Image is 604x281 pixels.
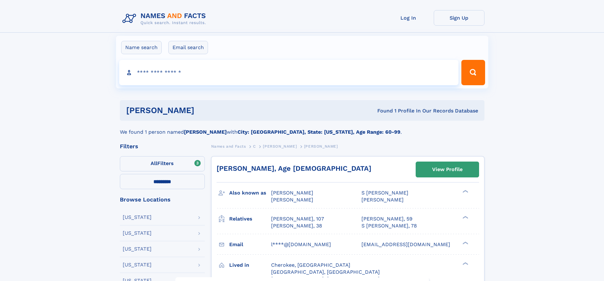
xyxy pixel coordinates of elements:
[217,164,371,172] a: [PERSON_NAME], Age [DEMOGRAPHIC_DATA]
[151,160,157,166] span: All
[237,129,400,135] b: City: [GEOGRAPHIC_DATA], State: [US_STATE], Age Range: 60-99
[168,41,208,54] label: Email search
[229,214,271,224] h3: Relatives
[434,10,484,26] a: Sign Up
[271,262,350,268] span: Cherokee, [GEOGRAPHIC_DATA]
[286,107,478,114] div: Found 1 Profile In Our Records Database
[229,260,271,271] h3: Lived in
[461,241,469,245] div: ❯
[383,10,434,26] a: Log In
[271,269,380,275] span: [GEOGRAPHIC_DATA], [GEOGRAPHIC_DATA]
[361,215,412,222] a: [PERSON_NAME], 59
[361,222,417,229] a: S [PERSON_NAME], 78
[271,197,313,203] span: [PERSON_NAME]
[461,60,485,85] button: Search Button
[461,189,469,194] div: ❯
[461,261,469,265] div: ❯
[121,41,162,54] label: Name search
[229,239,271,250] h3: Email
[120,144,205,149] div: Filters
[432,162,463,177] div: View Profile
[123,262,152,267] div: [US_STATE]
[123,246,152,252] div: [US_STATE]
[123,231,152,236] div: [US_STATE]
[119,60,459,85] input: search input
[253,144,256,149] span: C
[211,142,246,150] a: Names and Facts
[461,215,469,219] div: ❯
[120,10,211,27] img: Logo Names and Facts
[229,188,271,198] h3: Also known as
[263,142,297,150] a: [PERSON_NAME]
[120,156,205,171] label: Filters
[253,142,256,150] a: C
[271,215,324,222] a: [PERSON_NAME], 107
[120,121,484,136] div: We found 1 person named with .
[361,190,408,196] span: S [PERSON_NAME]
[416,162,479,177] a: View Profile
[120,197,205,202] div: Browse Locations
[184,129,227,135] b: [PERSON_NAME]
[126,106,286,114] h1: [PERSON_NAME]
[271,190,313,196] span: [PERSON_NAME]
[123,215,152,220] div: [US_STATE]
[361,197,404,203] span: [PERSON_NAME]
[361,241,450,247] span: [EMAIL_ADDRESS][DOMAIN_NAME]
[263,144,297,149] span: [PERSON_NAME]
[271,222,322,229] a: [PERSON_NAME], 38
[304,144,338,149] span: [PERSON_NAME]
